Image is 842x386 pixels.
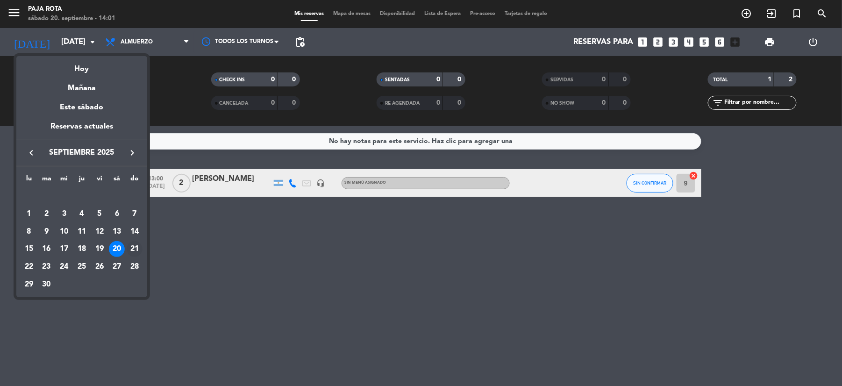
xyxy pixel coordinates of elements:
td: 22 de septiembre de 2025 [20,258,38,276]
td: 4 de septiembre de 2025 [73,205,91,223]
div: 17 [56,241,72,257]
td: 27 de septiembre de 2025 [108,258,126,276]
td: 9 de septiembre de 2025 [38,223,56,241]
div: 6 [109,206,125,222]
td: 11 de septiembre de 2025 [73,223,91,241]
td: 29 de septiembre de 2025 [20,276,38,293]
div: 13 [109,224,125,240]
th: martes [38,173,56,188]
div: Hoy [16,56,147,75]
div: 3 [56,206,72,222]
div: 12 [92,224,107,240]
div: 21 [127,241,143,257]
div: 16 [39,241,55,257]
th: domingo [126,173,143,188]
td: 24 de septiembre de 2025 [55,258,73,276]
div: 2 [39,206,55,222]
td: SEP. [20,187,143,205]
div: 30 [39,277,55,293]
button: keyboard_arrow_right [124,147,141,159]
button: keyboard_arrow_left [23,147,40,159]
div: 18 [74,241,90,257]
div: 9 [39,224,55,240]
td: 20 de septiembre de 2025 [108,240,126,258]
div: Mañana [16,75,147,94]
td: 30 de septiembre de 2025 [38,276,56,293]
td: 8 de septiembre de 2025 [20,223,38,241]
div: 7 [127,206,143,222]
i: keyboard_arrow_right [127,147,138,158]
td: 1 de septiembre de 2025 [20,205,38,223]
div: 1 [21,206,37,222]
td: 25 de septiembre de 2025 [73,258,91,276]
td: 16 de septiembre de 2025 [38,240,56,258]
div: 10 [56,224,72,240]
td: 10 de septiembre de 2025 [55,223,73,241]
td: 14 de septiembre de 2025 [126,223,143,241]
div: 15 [21,241,37,257]
div: 27 [109,259,125,275]
th: jueves [73,173,91,188]
td: 26 de septiembre de 2025 [91,258,108,276]
th: lunes [20,173,38,188]
td: 28 de septiembre de 2025 [126,258,143,276]
td: 12 de septiembre de 2025 [91,223,108,241]
td: 13 de septiembre de 2025 [108,223,126,241]
td: 23 de septiembre de 2025 [38,258,56,276]
div: 19 [92,241,107,257]
td: 21 de septiembre de 2025 [126,240,143,258]
th: miércoles [55,173,73,188]
div: 14 [127,224,143,240]
div: 28 [127,259,143,275]
div: 29 [21,277,37,293]
i: keyboard_arrow_left [26,147,37,158]
div: Reservas actuales [16,121,147,140]
div: 23 [39,259,55,275]
td: 15 de septiembre de 2025 [20,240,38,258]
td: 2 de septiembre de 2025 [38,205,56,223]
div: 11 [74,224,90,240]
td: 6 de septiembre de 2025 [108,205,126,223]
th: viernes [91,173,108,188]
div: Este sábado [16,94,147,121]
td: 18 de septiembre de 2025 [73,240,91,258]
td: 19 de septiembre de 2025 [91,240,108,258]
div: 22 [21,259,37,275]
div: 5 [92,206,107,222]
td: 7 de septiembre de 2025 [126,205,143,223]
td: 17 de septiembre de 2025 [55,240,73,258]
div: 24 [56,259,72,275]
div: 4 [74,206,90,222]
div: 20 [109,241,125,257]
span: septiembre 2025 [40,147,124,159]
td: 5 de septiembre de 2025 [91,205,108,223]
th: sábado [108,173,126,188]
td: 3 de septiembre de 2025 [55,205,73,223]
div: 8 [21,224,37,240]
div: 26 [92,259,107,275]
div: 25 [74,259,90,275]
